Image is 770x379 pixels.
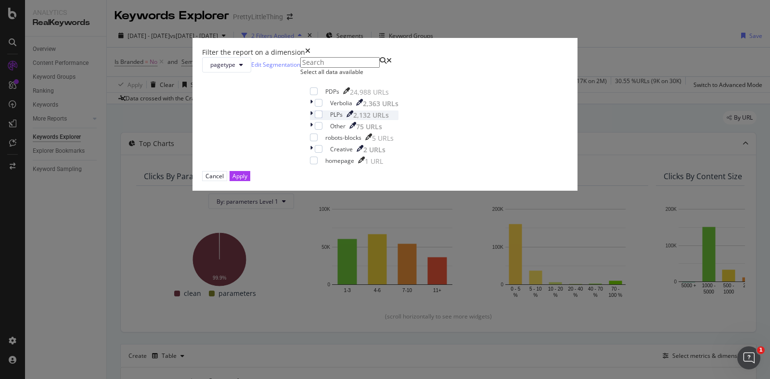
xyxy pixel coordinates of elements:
[353,110,389,120] div: 2,132 URLs
[350,87,389,97] div: 24,988 URLs
[232,172,247,180] div: Apply
[325,87,339,96] div: PDPs
[300,57,380,68] input: Search
[325,134,361,142] div: robots-blocks
[325,157,354,165] div: homepage
[202,57,251,73] button: pagetype
[737,346,760,369] iframe: Intercom live chat
[363,145,385,155] div: 2 URLs
[330,99,352,107] div: Verbolia
[210,61,235,69] span: pagetype
[251,60,300,70] a: Edit Segmentation
[330,122,346,130] div: Other
[757,346,765,354] span: 1
[202,48,305,57] div: Filter the report on a dimension
[192,38,577,191] div: modal
[372,134,394,143] div: 5 URLs
[330,110,343,119] div: PLPs
[330,145,353,153] div: Creative
[363,99,398,109] div: 2,363 URLs
[230,171,250,181] button: Apply
[365,157,383,166] div: 1 URL
[205,172,224,180] div: Cancel
[356,122,382,132] div: 75 URLs
[202,171,227,181] button: Cancel
[305,48,310,57] div: times
[300,68,408,76] div: Select all data available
